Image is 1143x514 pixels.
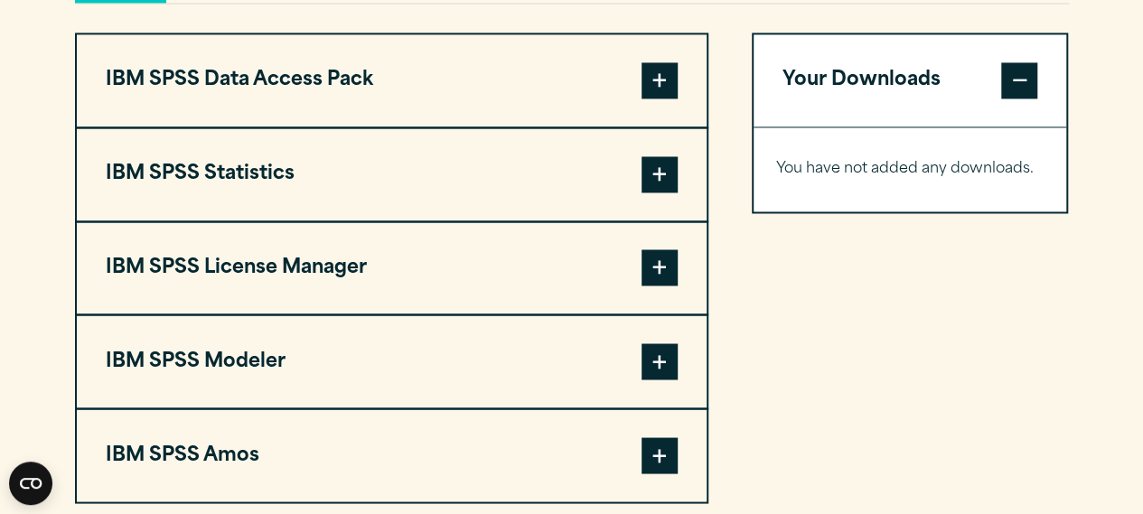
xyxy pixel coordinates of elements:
[77,222,707,314] button: IBM SPSS License Manager
[754,34,1067,126] button: Your Downloads
[776,156,1045,182] p: You have not added any downloads.
[77,409,707,501] button: IBM SPSS Amos
[754,126,1067,211] div: Your Downloads
[9,462,52,505] button: Open CMP widget
[77,315,707,407] button: IBM SPSS Modeler
[77,128,707,220] button: IBM SPSS Statistics
[77,34,707,126] button: IBM SPSS Data Access Pack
